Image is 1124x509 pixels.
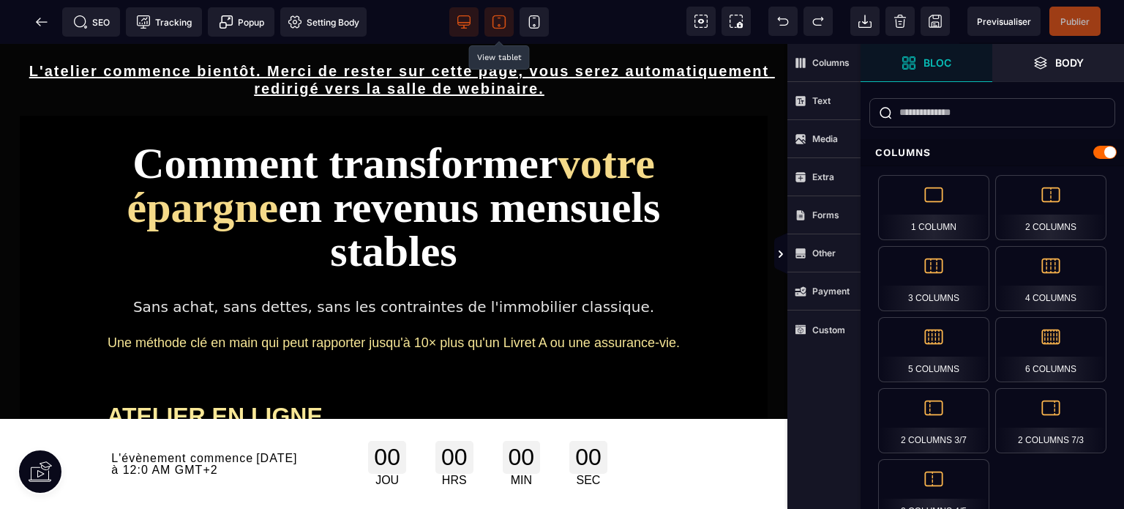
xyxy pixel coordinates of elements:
span: Open Blocks [861,44,992,82]
div: 1 Column [878,175,989,240]
u: L'atelier commence bientôt. Merci de rester sur cette page, vous serez automatiquement redirigé v... [29,19,775,53]
span: Previsualiser [977,16,1031,27]
div: Columns [861,139,1124,166]
span: Setting Body [288,15,359,29]
div: 5 Columns [878,317,989,382]
span: Screenshot [722,7,751,36]
span: Publier [1060,16,1090,27]
span: Comment transformer [132,95,558,144]
strong: Payment [812,286,850,297]
span: Open Layer Manager [992,44,1124,82]
strong: Columns [812,57,850,68]
span: SEO [73,15,110,29]
span: Sans achat, sans dettes, sans les contraintes de l'immobilier classique. [133,254,654,272]
strong: Text [812,95,831,106]
strong: Custom [812,324,845,335]
strong: Extra [812,171,834,182]
strong: Other [812,248,836,259]
span: votre épargne [127,95,655,187]
div: 4 Columns [995,246,1106,311]
strong: Media [812,133,838,144]
div: MIN [503,430,541,443]
div: JOU [368,430,406,443]
span: Preview [967,7,1041,36]
div: 00 [435,397,473,430]
span: [DATE] à 12:0 AM GMT+2 [111,408,297,432]
div: ATELIER EN LIGNE PRIVÉ [107,359,350,413]
strong: Forms [812,209,839,220]
span: Tracking [136,15,192,29]
strong: Body [1055,57,1084,68]
span: Popup [219,15,264,29]
span: en revenus mensuels stables [278,139,660,231]
span: Une méthode clé en main qui peut rapporter jusqu'à 10× plus qu'un Livret A ou une assurance-vie. [108,291,680,306]
div: SEC [569,430,607,443]
span: View components [686,7,716,36]
strong: Bloc [923,57,951,68]
div: 6 Columns [995,317,1106,382]
div: 2 Columns 7/3 [995,388,1106,453]
div: 00 [569,397,607,430]
div: HRS [435,430,473,443]
div: 2 Columns 3/7 [878,388,989,453]
div: 3 Columns [878,246,989,311]
div: 00 [368,397,406,430]
div: 00 [503,397,541,430]
span: L'évènement commence [111,408,253,420]
div: 2 Columns [995,175,1106,240]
